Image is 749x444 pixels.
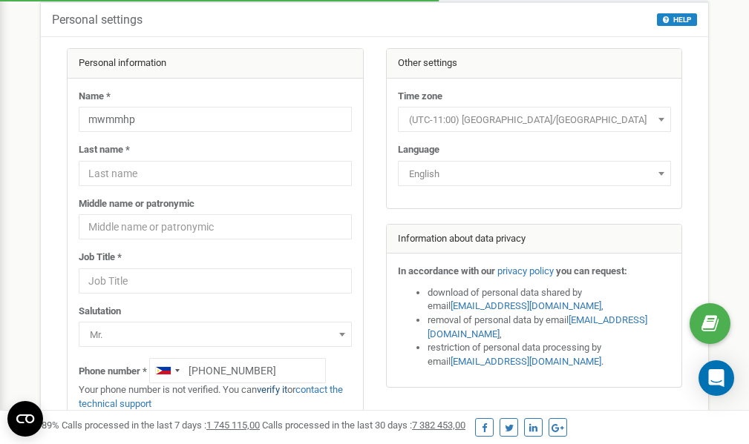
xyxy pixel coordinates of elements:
[398,143,439,157] label: Language
[398,161,671,186] span: English
[403,164,666,185] span: English
[497,265,554,276] a: privacy policy
[699,360,734,396] div: Open Intercom Messenger
[52,13,143,27] h5: Personal settings
[79,214,352,239] input: Middle name or patronymic
[206,420,260,431] u: 1 745 115,00
[79,268,352,294] input: Job Title
[428,341,671,368] li: restriction of personal data processing by email .
[387,225,682,254] div: Information about data privacy
[79,305,121,319] label: Salutation
[150,359,184,382] div: Telephone country code
[451,356,601,367] a: [EMAIL_ADDRESS][DOMAIN_NAME]
[412,420,465,431] u: 7 382 453,00
[84,325,347,345] span: Mr.
[79,197,194,211] label: Middle name or patronymic
[262,420,465,431] span: Calls processed in the last 30 days :
[257,384,287,395] a: verify it
[387,49,682,79] div: Other settings
[79,107,352,132] input: Name
[79,322,352,347] span: Mr.
[556,265,627,276] strong: you can request:
[79,161,352,186] input: Last name
[62,420,260,431] span: Calls processed in the last 7 days :
[428,314,647,339] a: [EMAIL_ADDRESS][DOMAIN_NAME]
[398,90,442,104] label: Time zone
[79,90,111,104] label: Name *
[79,384,343,409] a: contact the technical support
[398,265,495,276] strong: In accordance with our
[398,107,671,132] span: (UTC-11:00) Pacific/Midway
[149,358,326,383] input: +1-800-555-55-55
[7,401,43,437] button: Open CMP widget
[79,251,122,265] label: Job Title *
[451,300,601,311] a: [EMAIL_ADDRESS][DOMAIN_NAME]
[79,365,147,379] label: Phone number *
[428,286,671,314] li: download of personal data shared by email ,
[657,13,697,26] button: HELP
[79,383,352,411] p: Your phone number is not verified. You can or
[403,110,666,130] span: (UTC-11:00) Pacific/Midway
[428,314,671,341] li: removal of personal data by email ,
[79,143,130,157] label: Last name *
[68,49,363,79] div: Personal information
